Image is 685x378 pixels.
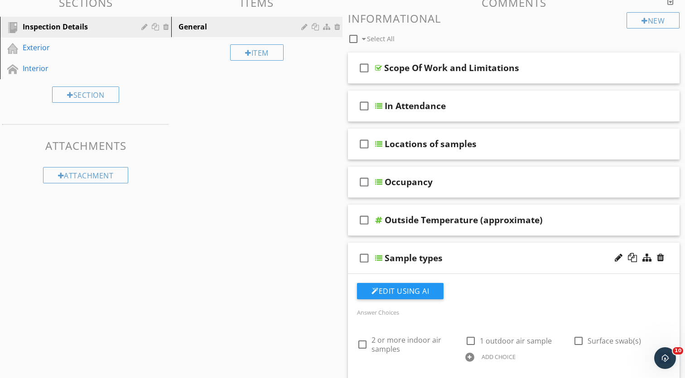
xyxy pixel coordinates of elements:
div: Attachment [43,167,129,183]
label: Answer Choices [357,308,399,316]
span: 2 or more indoor air samples [371,335,441,354]
iframe: Intercom live chat [654,347,676,369]
div: Inspection Details [23,21,128,32]
div: Outside Temperature (approximate) [385,215,543,225]
i: check_box_outline_blank [357,133,371,155]
div: Section [52,86,119,103]
div: Locations of samples [385,139,477,149]
div: Occupancy [385,177,433,187]
div: Interior [23,63,128,74]
div: Exterior [23,42,128,53]
div: ADD CHOICE [482,353,516,360]
h3: Informational [348,12,680,24]
div: Item [230,44,284,61]
i: check_box_outline_blank [357,209,371,231]
span: 1 outdoor air sample [480,336,552,346]
i: check_box_outline_blank [357,247,371,269]
div: New [627,12,680,29]
div: General [178,21,304,32]
button: Edit Using AI [357,283,444,299]
i: check_box_outline_blank [357,57,371,79]
div: Scope Of Work and Limitations [384,62,519,73]
span: 10 [673,347,683,354]
div: In Attendance [385,100,446,111]
div: Sample types [385,253,443,263]
span: Surface swab(s) [588,336,641,346]
span: Select All [367,34,395,43]
i: check_box_outline_blank [357,171,371,193]
i: check_box_outline_blank [357,95,371,117]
